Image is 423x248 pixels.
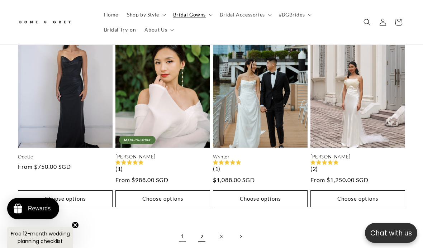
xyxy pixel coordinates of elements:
a: Next page [233,229,248,244]
a: Odette [18,154,113,160]
a: Page 3 [213,229,229,244]
summary: Search [359,14,375,30]
img: Bone and Grey Bridal [18,16,72,28]
span: #BGBrides [279,11,305,18]
summary: About Us [140,22,177,37]
span: Free 12-month wedding planning checklist [11,230,70,245]
span: Bridal Gowns [173,11,206,18]
button: Choose options [115,190,210,207]
summary: Bridal Gowns [169,7,215,22]
button: Choose options [310,190,405,207]
summary: #BGBrides [275,7,314,22]
a: Page 2 [194,229,210,244]
button: Open chatbox [365,223,417,243]
a: Wynter [213,154,308,160]
p: Chat with us [365,228,417,238]
button: Choose options [213,190,308,207]
a: [PERSON_NAME] [310,154,405,160]
button: Choose options [18,190,113,207]
nav: Pagination [18,229,405,244]
div: Free 12-month wedding planning checklistClose teaser [7,227,73,248]
a: Bone and Grey Bridal [15,14,92,31]
span: About Us [144,27,167,33]
a: [PERSON_NAME] [115,154,210,160]
span: Shop by Style [127,11,159,18]
a: Bridal Try-on [100,22,141,37]
button: Close teaser [72,221,79,229]
summary: Shop by Style [123,7,169,22]
summary: Bridal Accessories [215,7,275,22]
div: Rewards [28,205,51,212]
span: Bridal Accessories [220,11,265,18]
span: Home [104,11,118,18]
a: Home [100,7,123,22]
a: Page 1 [175,229,190,244]
span: Bridal Try-on [104,27,136,33]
